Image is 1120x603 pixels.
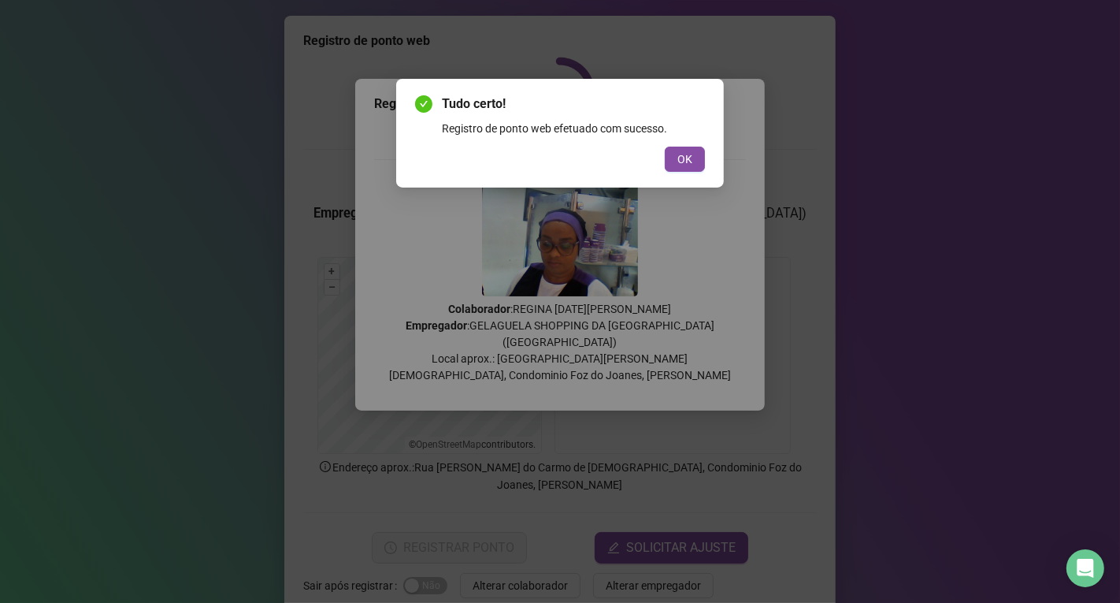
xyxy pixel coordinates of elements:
[442,120,705,137] div: Registro de ponto web efetuado com sucesso.
[677,151,692,168] span: OK
[665,147,705,172] button: OK
[442,95,705,114] span: Tudo certo!
[415,95,432,113] span: check-circle
[1066,549,1104,587] div: Open Intercom Messenger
